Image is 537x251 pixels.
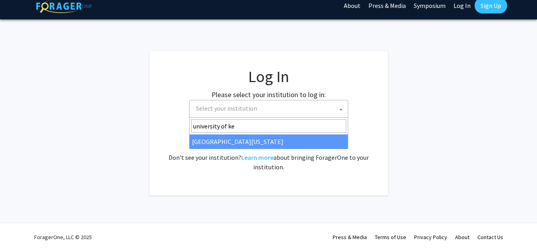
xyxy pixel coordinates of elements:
span: Select your institution [196,104,257,112]
a: About [455,234,469,241]
li: [GEOGRAPHIC_DATA][US_STATE] [190,134,348,149]
label: Please select your institution to log in: [211,89,326,100]
div: No account? . Don't see your institution? about bringing ForagerOne to your institution. [165,134,372,172]
a: Learn more about bringing ForagerOne to your institution [241,153,273,161]
a: Press & Media [333,234,367,241]
iframe: Chat [6,215,34,245]
span: Select your institution [193,100,348,117]
div: ForagerOne, LLC © 2025 [34,223,92,251]
h1: Log In [165,67,372,86]
span: Select your institution [189,100,348,118]
a: Privacy Policy [414,234,447,241]
input: Search [191,119,346,133]
a: Terms of Use [375,234,406,241]
a: Contact Us [477,234,503,241]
